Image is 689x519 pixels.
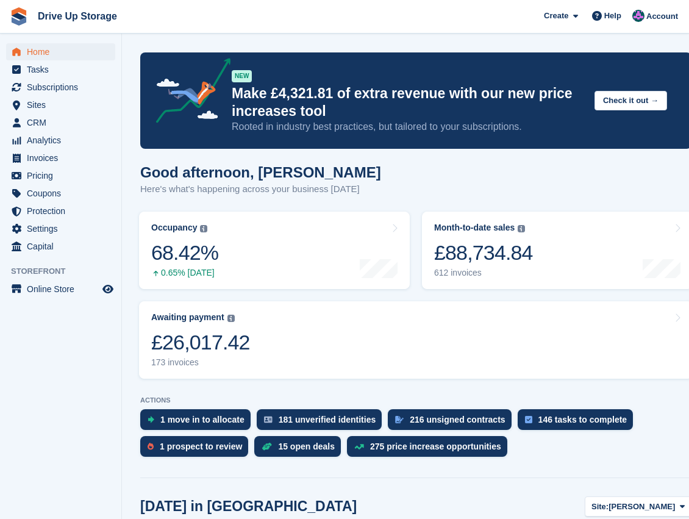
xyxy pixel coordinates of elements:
a: Drive Up Storage [33,6,122,26]
span: Online Store [27,281,100,298]
div: 68.42% [151,240,218,265]
div: 173 invoices [151,357,250,368]
span: Storefront [11,265,121,277]
a: Preview store [101,282,115,296]
a: 1 prospect to review [140,436,254,463]
span: CRM [27,114,100,131]
a: menu [6,96,115,113]
span: [PERSON_NAME] [609,501,675,513]
span: Protection [27,202,100,220]
span: Capital [27,238,100,255]
div: 15 open deals [278,442,335,451]
p: Rooted in industry best practices, but tailored to your subscriptions. [232,120,585,134]
a: 1 move in to allocate [140,409,257,436]
img: move_ins_to_allocate_icon-fdf77a2bb77ea45bf5b3d319d69a93e2d87916cf1d5bf7949dd705db3b84f3ca.svg [148,416,154,423]
img: prospect-51fa495bee0391a8d652442698ab0144808aea92771e9ea1ae160a38d050c398.svg [148,443,154,450]
a: menu [6,61,115,78]
img: stora-icon-8386f47178a22dfd0bd8f6a31ec36ba5ce8667c1dd55bd0f319d3a0aa187defe.svg [10,7,28,26]
a: menu [6,79,115,96]
a: Occupancy 68.42% 0.65% [DATE] [139,212,410,289]
span: Account [646,10,678,23]
span: Analytics [27,132,100,149]
img: task-75834270c22a3079a89374b754ae025e5fb1db73e45f91037f5363f120a921f8.svg [525,416,532,423]
a: 146 tasks to complete [518,409,640,436]
div: NEW [232,70,252,82]
a: menu [6,132,115,149]
a: 181 unverified identities [257,409,388,436]
img: Andy [632,10,644,22]
img: contract_signature_icon-13c848040528278c33f63329250d36e43548de30e8caae1d1a13099fd9432cc5.svg [395,416,404,423]
div: 146 tasks to complete [538,415,627,424]
a: menu [6,149,115,166]
span: Settings [27,220,100,237]
img: price_increase_opportunities-93ffe204e8149a01c8c9dc8f82e8f89637d9d84a8eef4429ea346261dce0b2c0.svg [354,444,364,449]
h2: [DATE] in [GEOGRAPHIC_DATA] [140,498,357,515]
span: Home [27,43,100,60]
div: Month-to-date sales [434,223,515,233]
div: 1 prospect to review [160,442,242,451]
p: Make £4,321.81 of extra revenue with our new price increases tool [232,85,585,120]
div: 1 move in to allocate [160,415,245,424]
h1: Good afternoon, [PERSON_NAME] [140,164,381,181]
div: Occupancy [151,223,197,233]
img: icon-info-grey-7440780725fd019a000dd9b08b2336e03edf1995a4989e88bcd33f0948082b44.svg [227,315,235,322]
img: price-adjustments-announcement-icon-8257ccfd72463d97f412b2fc003d46551f7dbcb40ab6d574587a9cd5c0d94... [146,58,231,127]
a: menu [6,281,115,298]
span: Coupons [27,185,100,202]
div: 275 price increase opportunities [370,442,501,451]
p: Here's what's happening across your business [DATE] [140,182,381,196]
span: Create [544,10,568,22]
a: menu [6,220,115,237]
span: Subscriptions [27,79,100,96]
div: 216 unsigned contracts [410,415,505,424]
div: 0.65% [DATE] [151,268,218,278]
a: menu [6,185,115,202]
span: Tasks [27,61,100,78]
div: Awaiting payment [151,312,224,323]
a: menu [6,43,115,60]
a: menu [6,167,115,184]
span: Invoices [27,149,100,166]
a: 216 unsigned contracts [388,409,517,436]
img: icon-info-grey-7440780725fd019a000dd9b08b2336e03edf1995a4989e88bcd33f0948082b44.svg [518,225,525,232]
img: icon-info-grey-7440780725fd019a000dd9b08b2336e03edf1995a4989e88bcd33f0948082b44.svg [200,225,207,232]
div: 612 invoices [434,268,533,278]
div: 181 unverified identities [279,415,376,424]
div: £88,734.84 [434,240,533,265]
img: deal-1b604bf984904fb50ccaf53a9ad4b4a5d6e5aea283cecdc64d6e3604feb123c2.svg [262,442,272,451]
span: Site: [591,501,609,513]
img: verify_identity-adf6edd0f0f0b5bbfe63781bf79b02c33cf7c696d77639b501bdc392416b5a36.svg [264,416,273,423]
a: 275 price increase opportunities [347,436,513,463]
button: Check it out → [594,91,667,111]
a: menu [6,202,115,220]
span: Pricing [27,167,100,184]
a: menu [6,114,115,131]
a: menu [6,238,115,255]
span: Sites [27,96,100,113]
span: Help [604,10,621,22]
div: £26,017.42 [151,330,250,355]
a: 15 open deals [254,436,347,463]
